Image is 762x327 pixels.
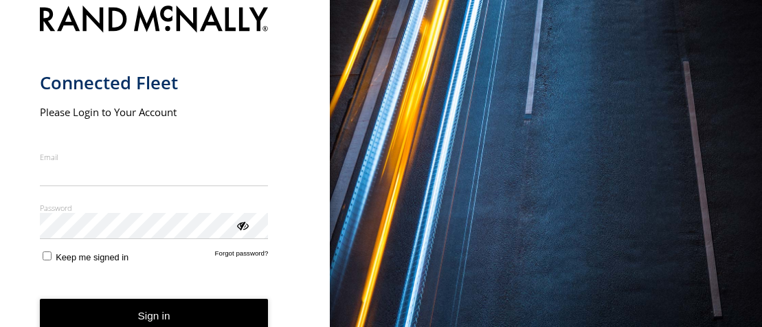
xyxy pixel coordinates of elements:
a: Forgot password? [215,249,269,262]
h1: Connected Fleet [40,71,269,94]
label: Password [40,203,269,213]
label: Email [40,152,269,162]
img: Rand McNally [40,3,269,38]
input: Keep me signed in [43,251,52,260]
span: Keep me signed in [56,252,128,262]
h2: Please Login to Your Account [40,105,269,119]
div: ViewPassword [235,218,249,232]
